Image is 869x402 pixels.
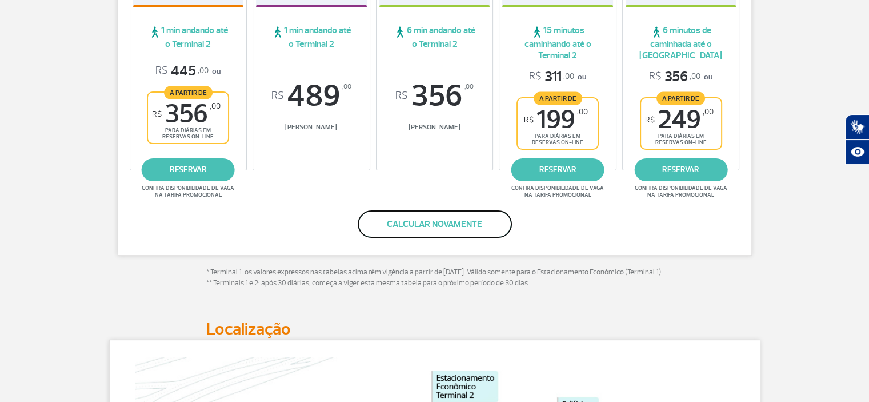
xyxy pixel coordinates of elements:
[529,68,586,86] p: ou
[210,101,221,111] sup: ,00
[379,25,490,50] span: 6 min andando até o Terminal 2
[155,62,209,80] span: 445
[649,68,700,86] span: 356
[527,133,588,146] span: para diárias em reservas on-line
[206,319,663,340] h2: Localização
[155,62,221,80] p: ou
[395,90,408,102] sup: R$
[379,81,490,112] span: 356
[524,115,534,125] sup: R$
[464,81,474,93] sup: ,00
[502,25,613,61] span: 15 minutos caminhando até o Terminal 2
[649,68,712,86] p: ou
[271,90,284,102] sup: R$
[358,210,512,238] button: Calcular novamente
[158,127,218,140] span: para diárias em reservas on-line
[140,185,236,198] span: Confira disponibilidade de vaga na tarifa promocional
[510,185,606,198] span: Confira disponibilidade de vaga na tarifa promocional
[342,81,351,93] sup: ,00
[206,267,663,289] p: * Terminal 1: os valores expressos nas tabelas acima têm vigência a partir de [DATE]. Válido some...
[845,140,869,165] button: Abrir recursos assistivos.
[256,25,367,50] span: 1 min andando até o Terminal 2
[133,25,244,50] span: 1 min andando até o Terminal 2
[626,25,736,61] span: 6 minutos de caminhada até o [GEOGRAPHIC_DATA]
[152,101,221,127] span: 356
[656,91,705,105] span: A partir de
[524,107,588,133] span: 199
[164,86,213,99] span: A partir de
[152,109,162,119] sup: R$
[534,91,582,105] span: A partir de
[577,107,588,117] sup: ,00
[379,123,490,132] span: [PERSON_NAME]
[634,158,727,181] a: reservar
[511,158,604,181] a: reservar
[845,114,869,140] button: Abrir tradutor de língua de sinais.
[651,133,711,146] span: para diárias em reservas on-line
[845,114,869,165] div: Plugin de acessibilidade da Hand Talk.
[645,115,655,125] sup: R$
[703,107,714,117] sup: ,00
[256,81,367,112] span: 489
[633,185,729,198] span: Confira disponibilidade de vaga na tarifa promocional
[529,68,574,86] span: 311
[645,107,714,133] span: 249
[142,158,235,181] a: reservar
[256,123,367,132] span: [PERSON_NAME]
